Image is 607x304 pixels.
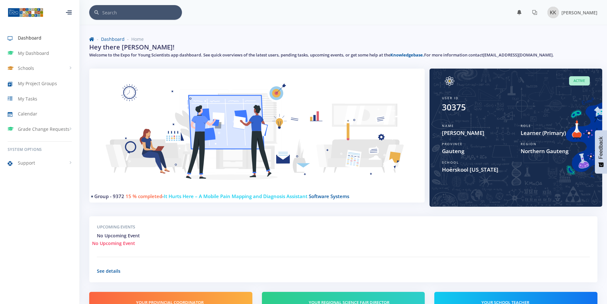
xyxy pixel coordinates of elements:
[18,80,57,87] span: My Project Groups
[101,36,125,42] a: Dashboard
[542,5,597,19] a: Image placeholder [PERSON_NAME]
[442,160,459,165] span: School
[442,96,459,100] span: User ID
[569,76,590,85] span: Active
[8,7,43,18] img: ...
[521,142,537,146] span: Region
[97,224,590,230] h5: Upcoming Events
[94,193,415,200] h4: -
[442,142,463,146] span: Province
[97,76,417,198] img: Learner
[125,36,144,42] li: Home
[521,123,531,128] span: Role
[442,129,511,137] span: [PERSON_NAME]
[483,52,553,58] a: [EMAIL_ADDRESS][DOMAIN_NAME]
[442,123,454,128] span: Name
[94,193,124,199] a: Group - 9372
[442,76,457,86] img: Image placeholder
[97,233,140,239] span: No Upcoming Event
[18,110,37,117] span: Calendar
[18,65,34,71] span: Schools
[92,240,135,247] span: No Upcoming Event
[595,130,607,174] button: Feedback - Show survey
[8,147,72,152] h6: System Options
[309,193,349,199] span: Software Systems
[521,129,590,137] span: Learner (Primary)
[126,193,162,199] span: 15 % completed
[164,193,307,199] span: It Hurts Here – A Mobile Pain Mapping and Diagnosis Assistant
[18,50,49,56] span: My Dashboard
[18,34,41,41] span: Dashboard
[390,52,424,58] a: Knowledgebase.
[442,166,590,174] span: Hoërskool [US_STATE]
[547,7,559,18] img: Image placeholder
[89,36,597,42] nav: breadcrumb
[18,126,69,132] span: Grade Change Requests
[442,147,511,155] span: Gauteng
[89,52,597,58] h5: Welcome to the Expo for Young Scientists app dashboard. See quick overviews of the latest users, ...
[89,42,175,52] h2: Hey there [PERSON_NAME]!
[102,5,182,20] input: Search
[521,147,590,155] span: Northern Gauteng
[18,159,35,166] span: Support
[598,137,604,159] span: Feedback
[561,10,597,16] span: [PERSON_NAME]
[442,101,466,114] div: 30375
[97,268,120,274] a: See details
[18,95,37,102] span: My Tasks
